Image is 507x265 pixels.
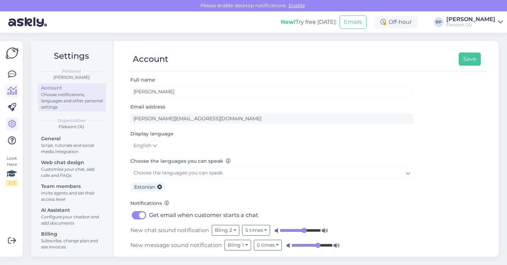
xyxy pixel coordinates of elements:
[130,103,165,111] label: Email address
[37,124,106,130] div: Fleksont OÜ
[130,130,173,138] label: Display language
[38,182,106,204] a: Team membersInvite agents and set their access level
[38,206,106,227] a: AI AssistantConfigure your chatbot and add documents
[446,22,495,28] div: Fleksont OÜ
[339,16,367,29] button: Emails
[133,170,223,176] span: Choose the languages you can speak
[130,225,413,236] div: New chat sound notification
[134,184,155,190] span: Estonian
[6,155,18,186] div: Look Here
[41,142,103,155] div: Script, tutorials and social media integration
[242,225,270,236] button: 5 times
[37,74,106,81] div: [PERSON_NAME]
[38,229,106,251] a: BillingSubscribe, change plan and see invoices
[37,49,106,63] h2: Settings
[281,19,296,25] b: New!
[133,142,151,150] span: English
[41,214,103,226] div: Configure your chatbot and add documents
[133,53,168,66] div: Account
[434,17,444,27] div: RP
[6,47,19,60] img: Askly Logo
[41,92,103,110] div: Choose notifications, languages and other personal settings
[6,180,18,186] div: 2 / 3
[130,140,160,151] a: English
[41,159,103,166] div: Web chat design
[130,200,169,207] label: Notifications
[446,17,503,28] a: [PERSON_NAME]Fleksont OÜ
[254,240,282,250] button: 5 times
[287,2,307,9] span: Enable
[130,168,413,178] a: Choose the languages you can speak
[130,240,413,250] div: New message sound notification
[41,190,103,202] div: Invite agents and set their access level
[212,225,239,236] button: Bling 2
[41,84,103,92] div: Account
[58,117,86,124] b: Organization
[41,238,103,250] div: Subscribe, change plan and see invoices
[41,166,103,179] div: Customise your chat, add calls and FAQs
[281,18,337,26] div: Try free [DATE]:
[225,240,251,250] button: Bling 1
[41,207,103,214] div: AI Assistant
[375,16,417,28] div: Off-hour
[446,17,495,22] div: [PERSON_NAME]
[459,53,481,66] button: Save
[41,230,103,238] div: Billing
[38,134,106,156] a: GeneralScript, tutorials and social media integration
[130,76,155,84] label: Full name
[62,68,81,74] b: Personal
[41,183,103,190] div: Team members
[149,210,258,221] label: Get email when customer starts a chat
[38,83,106,111] a: AccountChoose notifications, languages and other personal settings
[41,135,103,142] div: General
[130,86,413,97] input: Enter name
[130,113,413,124] input: Enter email
[38,158,106,180] a: Web chat designCustomise your chat, add calls and FAQs
[130,158,231,165] label: Choose the languages you can speak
